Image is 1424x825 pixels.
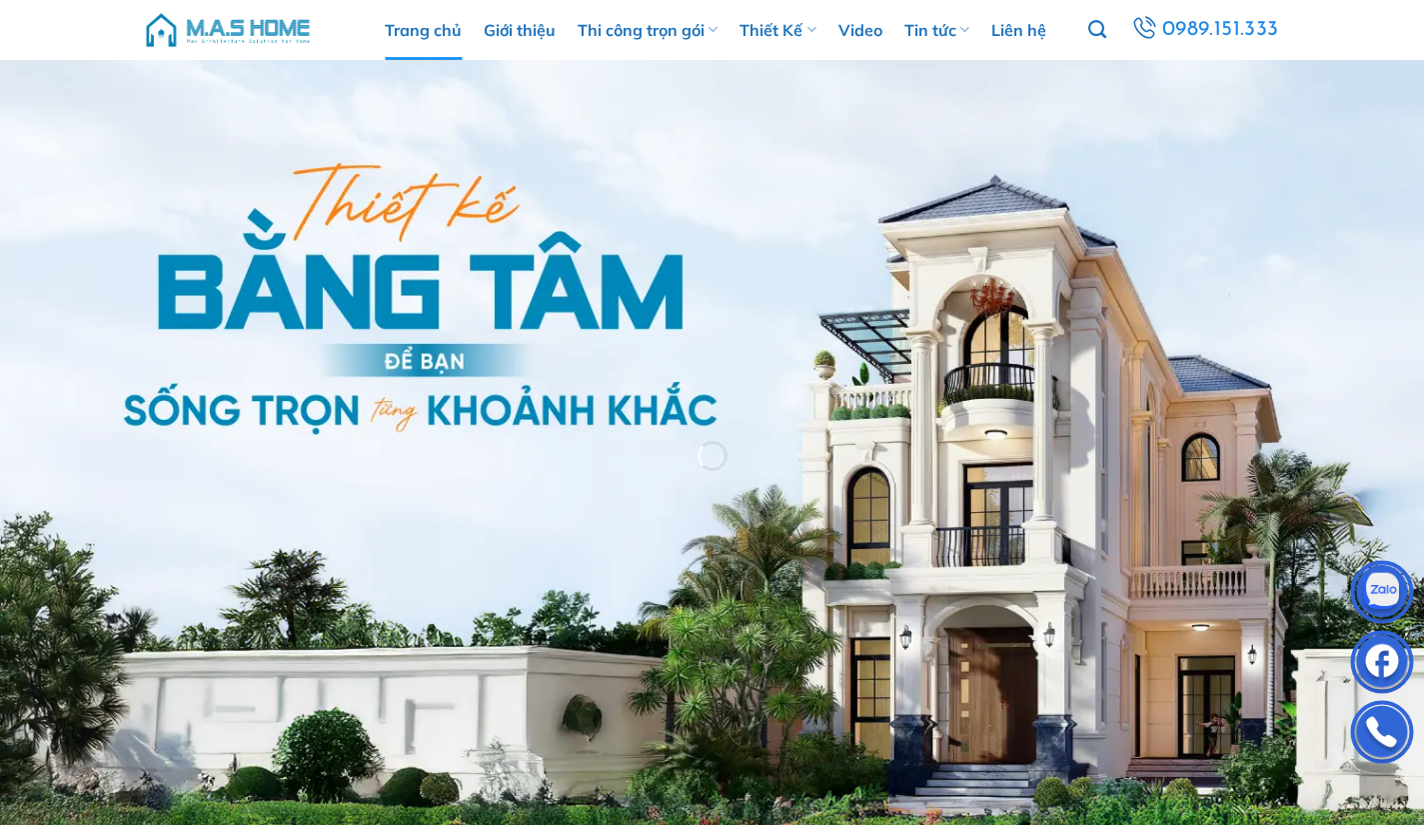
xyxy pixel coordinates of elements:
img: Zalo [1352,565,1412,625]
a: Tìm kiếm [1088,9,1106,51]
img: Phone [1352,705,1412,765]
img: Facebook [1352,635,1412,695]
span: 0989.151.333 [1159,12,1282,47]
a: 0989.151.333 [1124,11,1286,49]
